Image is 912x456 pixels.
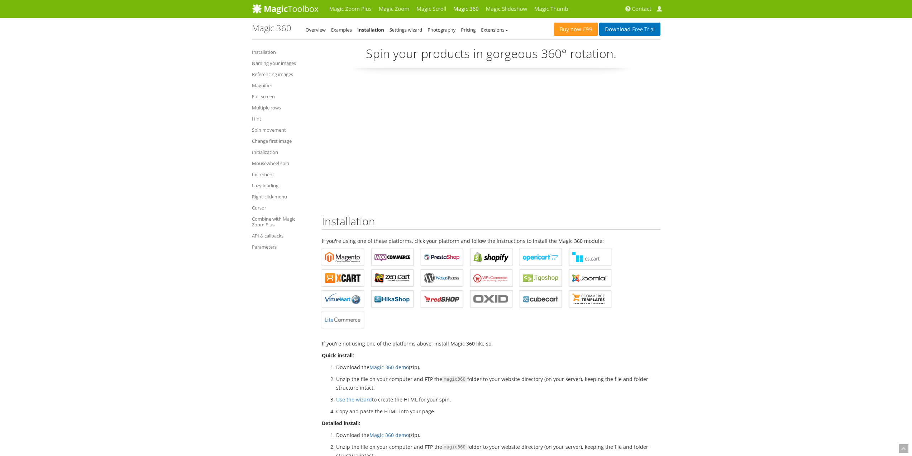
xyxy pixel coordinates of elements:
[473,252,509,263] b: Magic 360 for Shopify
[473,293,509,304] b: Magic 360 for OXID
[424,252,460,263] b: Magic 360 for PrestaShop
[424,293,460,304] b: Magic 360 for redSHOP
[632,5,651,13] span: Contact
[481,27,508,33] a: Extensions
[252,48,311,56] a: Installation
[369,432,409,438] a: Magic 360 demo
[470,290,512,307] a: Magic 360 for OXID
[322,269,364,287] a: Magic 360 for X-Cart
[322,45,660,68] p: Spin your products in gorgeous 360° rotation.
[252,181,311,190] a: Lazy loading
[572,273,608,283] b: Magic 360 for Joomla
[421,249,463,266] a: Magic 360 for PrestaShop
[252,203,311,212] a: Cursor
[252,137,311,145] a: Change first image
[322,215,660,230] h2: Installation
[523,293,559,304] b: Magic 360 for CubeCart
[581,27,592,32] span: £99
[322,311,364,328] a: Magic 360 for LiteCommerce
[371,269,414,287] a: Magic 360 for Zen Cart
[523,273,559,283] b: Magic 360 for Jigoshop
[252,103,311,112] a: Multiple rows
[252,192,311,201] a: Right-click menu
[325,314,361,325] b: Magic 360 for LiteCommerce
[252,59,311,67] a: Naming your images
[572,293,608,304] b: Magic 360 for ecommerce Templates
[252,114,311,123] a: Hint
[252,243,311,251] a: Parameters
[374,293,410,304] b: Magic 360 for HikaShop
[470,249,512,266] a: Magic 360 for Shopify
[569,290,611,307] a: Magic 360 for ecommerce Templates
[369,364,409,371] a: Magic 360 demo
[523,252,559,263] b: Magic 360 for OpenCart
[252,81,311,90] a: Magnifier
[336,363,660,371] li: Download the (zip).
[252,23,291,33] h1: Magic 360
[252,126,311,134] a: Spin movement
[374,252,410,263] b: Magic 360 for WooCommerce
[569,269,611,287] a: Magic 360 for Joomla
[599,23,660,36] a: DownloadFree Trial
[390,27,422,33] a: Settings wizard
[322,290,364,307] a: Magic 360 for VirtueMart
[572,252,608,263] b: Magic 360 for CS-Cart
[520,290,562,307] a: Magic 360 for CubeCart
[374,273,410,283] b: Magic 360 for Zen Cart
[461,27,476,33] a: Pricing
[421,290,463,307] a: Magic 360 for redSHOP
[428,27,455,33] a: Photography
[520,269,562,287] a: Magic 360 for Jigoshop
[357,27,384,33] a: Installation
[442,376,468,382] span: magic360
[473,273,509,283] b: Magic 360 for WP e-Commerce
[336,396,372,403] a: Use the wizard
[442,444,468,450] span: magic360
[325,252,361,263] b: Magic 360 for Magento
[569,249,611,266] a: Magic 360 for CS-Cart
[336,395,660,404] li: to create the HTML for your spin.
[336,407,660,415] li: Copy and paste the HTML into your page.
[252,148,311,156] a: Initialization
[322,420,360,427] strong: Detailed install:
[322,339,660,348] p: If you're not using one of the platforms above, install Magic 360 like so:
[520,249,562,266] a: Magic 360 for OpenCart
[322,249,364,266] a: Magic 360 for Magento
[371,290,414,307] a: Magic 360 for HikaShop
[252,70,311,79] a: Referencing images
[322,352,354,359] strong: Quick install:
[336,375,660,392] li: Unzip the file on your computer and FTP the folder to your website directory (on your server), ke...
[470,269,512,287] a: Magic 360 for WP e-Commerce
[336,431,660,439] li: Download the (zip).
[421,269,463,287] a: Magic 360 for WordPress
[424,273,460,283] b: Magic 360 for WordPress
[252,170,311,179] a: Increment
[252,231,311,240] a: API & callbacks
[252,3,319,14] img: MagicToolbox.com - Image tools for your website
[371,249,414,266] a: Magic 360 for WooCommerce
[554,23,598,36] a: Buy now£99
[252,159,311,168] a: Mousewheel spin
[325,273,361,283] b: Magic 360 for X-Cart
[252,92,311,101] a: Full-screen
[306,27,326,33] a: Overview
[331,27,352,33] a: Examples
[325,293,361,304] b: Magic 360 for VirtueMart
[630,27,654,32] span: Free Trial
[252,215,311,229] a: Combine with Magic Zoom Plus
[322,237,660,245] p: If you're using one of these platforms, click your platform and follow the instructions to instal...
